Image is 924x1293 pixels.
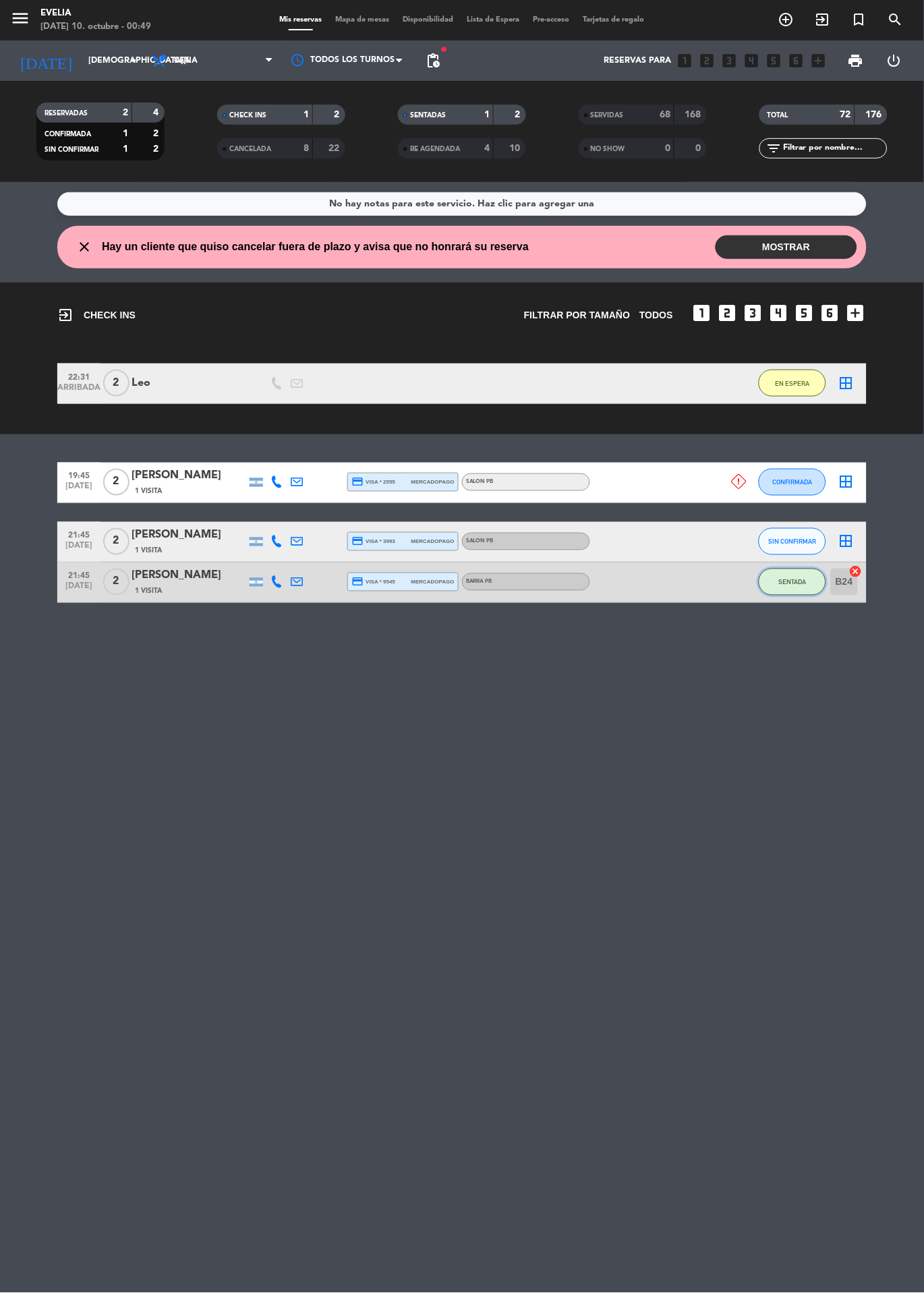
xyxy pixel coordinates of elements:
span: SIN CONFIRMAR [769,538,817,546]
strong: 22 [329,144,343,153]
i: looks_one [676,52,694,69]
i: exit_to_app [57,307,74,323]
span: Mis reservas [273,16,329,24]
div: LOG OUT [875,40,914,81]
span: [DATE] [62,482,96,498]
span: fiber_manual_record [440,45,448,53]
span: CONFIRMADA [773,479,813,486]
div: [DATE] 10. octubre - 00:49 [40,20,151,34]
i: looks_two [699,52,716,69]
i: [DATE] [10,46,82,76]
span: 1 Visita [135,586,162,597]
i: add_box [845,302,867,324]
span: Cena [174,56,198,65]
span: visa * 3993 [351,536,395,548]
div: Evelia [40,7,151,20]
span: CHECK INS [57,307,136,323]
span: Lista de Espera [461,16,527,24]
strong: 72 [840,110,851,119]
strong: 2 [154,129,162,138]
i: looks_3 [743,302,764,324]
i: turned_in_not [851,11,867,28]
button: menu [10,8,30,33]
span: 2 [103,528,129,555]
span: [DATE] [62,582,96,598]
i: looks_3 [721,52,739,69]
span: ARRIBADA [62,383,96,399]
i: looks_6 [819,302,841,324]
span: Disponibilidad [397,16,461,24]
button: SIN CONFIRMAR [759,528,826,555]
span: Mapa de mesas [329,16,397,24]
i: border_all [838,375,855,391]
span: SERVIDAS [591,112,624,119]
span: TODOS [639,308,673,323]
button: CONFIRMADA [759,469,826,496]
i: border_all [838,534,855,550]
div: Leo [132,374,246,392]
span: 21:45 [62,527,96,542]
span: EN ESPERA [776,380,810,387]
strong: 1 [304,110,309,119]
span: print [848,53,864,69]
i: looks_5 [794,302,815,324]
span: visa * 2555 [351,476,395,488]
i: cancel [849,565,863,579]
span: pending_actions [425,53,441,69]
i: looks_6 [788,52,805,69]
i: add_circle_outline [778,11,795,28]
span: Filtrar por tamaño [524,308,630,323]
span: mercadopago [411,478,455,487]
span: 2 [103,370,129,397]
strong: 176 [866,110,885,119]
i: menu [10,8,30,28]
span: 2 [103,469,129,496]
i: close [76,239,92,255]
strong: 1 [123,144,128,154]
strong: 8 [304,144,309,153]
span: SALON PB [466,539,494,544]
span: [DATE] [62,542,96,557]
div: [PERSON_NAME] [132,467,246,485]
i: credit_card [351,576,364,588]
div: [PERSON_NAME] [132,567,246,585]
strong: 2 [123,108,128,117]
span: Tarjetas de regalo [577,16,652,24]
strong: 0 [696,144,704,153]
span: TOTAL [768,112,788,119]
i: filter_list [766,140,782,156]
span: SENTADA [779,579,807,586]
span: visa * 9545 [351,576,395,588]
span: RESERVADAS [45,110,88,117]
i: border_all [838,474,855,490]
i: add_box [810,52,828,69]
i: search [888,11,904,28]
button: MOSTRAR [716,235,857,259]
span: CHECK INS [229,112,266,119]
strong: 1 [123,129,128,138]
strong: 168 [685,110,704,119]
span: BARRA PB [466,579,492,585]
span: SIN CONFIRMAR [45,146,98,153]
strong: 2 [335,110,343,119]
input: Filtrar por nombre... [782,141,887,156]
i: looks_5 [766,52,783,69]
div: No hay notas para este servicio. Haz clic para agregar una [330,196,595,212]
span: mercadopago [411,578,455,587]
strong: 2 [154,144,162,154]
span: 19:45 [62,467,96,483]
i: looks_4 [768,302,790,324]
span: 21:45 [62,567,96,583]
button: EN ESPERA [759,370,826,397]
span: Pre-acceso [527,16,577,24]
div: [PERSON_NAME] [132,527,246,544]
span: Reservas para [604,56,672,65]
i: looks_one [691,302,713,324]
span: mercadopago [411,538,455,546]
span: RE AGENDADA [410,146,460,152]
strong: 1 [484,110,490,119]
span: 1 Visita [135,546,162,556]
span: SALON PB [466,480,494,485]
span: SENTADAS [410,112,446,119]
span: 1 Visita [135,486,162,497]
